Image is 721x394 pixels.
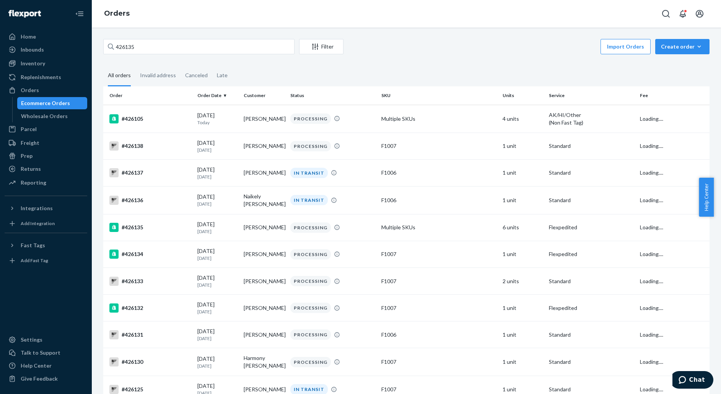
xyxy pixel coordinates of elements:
[381,386,496,393] div: F1007
[549,304,634,312] p: Flexpedited
[637,348,710,376] td: Loading....
[109,196,191,205] div: #426136
[290,276,331,286] div: PROCESSING
[104,9,130,18] a: Orders
[21,336,42,344] div: Settings
[549,119,634,126] div: (Non Fast Tag)
[5,137,87,149] a: Freight
[500,348,546,376] td: 1 unit
[500,241,546,268] td: 1 unit
[21,257,48,264] div: Add Fast Tag
[661,43,704,50] div: Create order
[21,165,41,173] div: Returns
[637,321,710,348] td: Loading....
[637,186,710,214] td: Loading....
[290,168,328,178] div: IN TRANSIT
[197,335,238,342] p: [DATE]
[197,147,238,153] p: [DATE]
[692,6,707,21] button: Open account menu
[197,247,238,261] div: [DATE]
[546,86,637,105] th: Service
[241,348,287,376] td: Harmony [PERSON_NAME]
[5,177,87,189] a: Reporting
[109,250,191,259] div: #426134
[197,255,238,261] p: [DATE]
[5,123,87,135] a: Parcel
[637,295,710,321] td: Loading....
[217,65,228,85] div: Late
[197,166,238,180] div: [DATE]
[197,139,238,153] div: [DATE]
[290,222,331,233] div: PROCESSING
[5,347,87,359] button: Talk to Support
[500,133,546,159] td: 1 unit
[5,150,87,162] a: Prep
[21,33,36,41] div: Home
[109,277,191,286] div: #426133
[197,201,238,207] p: [DATE]
[549,250,634,258] p: Flexpedited
[197,119,238,126] p: Today
[381,358,496,366] div: F1007
[672,371,713,390] iframe: Opens a widget where you can chat to one of our agents
[5,217,87,230] a: Add Integration
[299,43,343,50] div: Filter
[109,303,191,313] div: #426132
[5,255,87,267] a: Add Fast Tag
[21,99,70,107] div: Ecommerce Orders
[637,133,710,159] td: Loading....
[381,277,496,285] div: F1007
[500,186,546,214] td: 1 unit
[637,268,710,295] td: Loading....
[5,57,87,70] a: Inventory
[381,169,496,177] div: F1006
[109,223,191,232] div: #426135
[109,357,191,366] div: #426130
[500,214,546,241] td: 6 units
[197,363,238,369] p: [DATE]
[21,204,53,212] div: Integrations
[549,386,634,393] p: Standard
[21,86,39,94] div: Orders
[381,331,496,339] div: F1006
[109,114,191,123] div: #426105
[21,112,68,120] div: Wholesale Orders
[290,329,331,340] div: PROCESSING
[5,31,87,43] a: Home
[197,173,238,180] p: [DATE]
[5,202,87,214] button: Integrations
[109,330,191,339] div: #426131
[500,105,546,133] td: 4 units
[244,92,284,99] div: Customer
[299,39,343,54] button: Filter
[637,214,710,241] td: Loading....
[290,303,331,313] div: PROCESSING
[5,334,87,346] a: Settings
[381,142,496,150] div: F1007
[241,295,287,321] td: [PERSON_NAME]
[381,250,496,258] div: F1007
[658,6,674,21] button: Open Search Box
[21,242,45,249] div: Fast Tags
[549,111,634,119] p: AK/HI/Other
[241,105,287,133] td: [PERSON_NAME]
[194,86,241,105] th: Order Date
[549,224,634,231] p: Flexpedited
[699,178,714,217] span: Help Center
[72,6,87,21] button: Close Navigation
[5,44,87,56] a: Inbounds
[21,375,58,383] div: Give Feedback
[109,168,191,177] div: #426137
[17,110,88,122] a: Wholesale Orders
[197,221,238,235] div: [DATE]
[8,10,41,18] img: Flexport logo
[197,301,238,315] div: [DATE]
[103,86,194,105] th: Order
[197,308,238,315] p: [DATE]
[287,86,378,105] th: Status
[197,328,238,342] div: [DATE]
[381,304,496,312] div: F1007
[5,71,87,83] a: Replenishments
[241,268,287,295] td: [PERSON_NAME]
[5,84,87,96] a: Orders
